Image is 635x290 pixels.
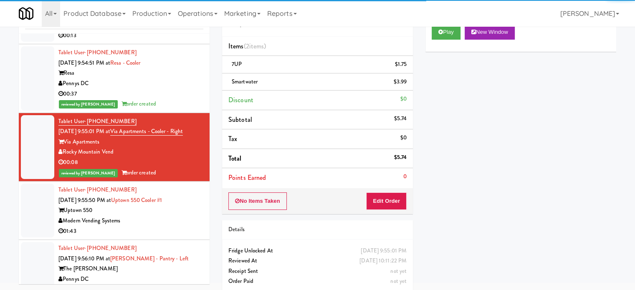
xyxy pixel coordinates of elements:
div: 01:43 [58,226,203,237]
button: New Window [465,25,515,40]
button: Edit Order [366,192,407,210]
span: Total [228,154,242,163]
div: 00:08 [58,157,203,168]
div: $1.75 [395,59,407,70]
span: Points Earned [228,173,266,182]
div: [DATE] 10:11:22 PM [359,256,407,266]
span: Discount [228,95,253,105]
div: Fridge Unlocked At [228,246,407,256]
span: [DATE] 9:55:50 PM at [58,196,111,204]
button: No Items Taken [228,192,287,210]
ng-pluralize: items [249,41,264,51]
span: not yet [390,277,407,285]
div: Order Paid [228,276,407,287]
h5: Rocky Mountain Vend [228,21,407,27]
span: · [PHONE_NUMBER] [84,186,137,194]
span: · [PHONE_NUMBER] [84,244,137,252]
div: 00:37 [58,89,203,99]
span: Smartwater [232,78,258,86]
li: Tablet User· [PHONE_NUMBER][DATE] 9:54:51 PM atResa - CoolerResaPennys DC00:37reviewed by [PERSON... [19,44,210,113]
div: 0 [403,171,407,182]
div: Pennys DC [58,78,203,89]
div: $5.74 [394,113,407,124]
a: Tablet User· [PHONE_NUMBER] [58,48,137,56]
a: Tablet User· [PHONE_NUMBER] [58,186,137,194]
a: Tablet User· [PHONE_NUMBER] [58,117,137,126]
span: [DATE] 9:56:10 PM at [58,255,110,262]
span: reviewed by [PERSON_NAME] [59,100,118,108]
div: Via Apartments [58,137,203,147]
div: Details [228,224,407,235]
div: The [PERSON_NAME] [58,264,203,274]
div: Uptown 550 [58,205,203,216]
div: [DATE] 9:55:01 PM [361,246,407,256]
span: [DATE] 9:55:01 PM at [58,127,110,135]
span: · [PHONE_NUMBER] [84,117,137,125]
a: Uptown 550 Cooler #1 [111,196,162,204]
span: Subtotal [228,115,252,124]
span: reviewed by [PERSON_NAME] [59,169,118,177]
li: Tablet User· [PHONE_NUMBER][DATE] 9:55:01 PM atVia Apartments - Cooler - RightVia ApartmentsRocky... [19,113,210,182]
span: order created [121,169,156,177]
a: Resa - Cooler [110,59,140,67]
div: $0 [400,94,407,104]
div: Reviewed At [228,256,407,266]
span: order created [121,100,156,108]
span: [DATE] 9:54:51 PM at [58,59,110,67]
span: · [PHONE_NUMBER] [84,48,137,56]
div: Pennys DC [58,274,203,285]
div: $5.74 [394,152,407,163]
div: $0 [400,133,407,143]
span: 7UP [232,60,242,68]
div: 00:13 [58,30,203,41]
div: $3.99 [394,77,407,87]
div: Modern Vending Systems [58,216,203,226]
li: Tablet User· [PHONE_NUMBER][DATE] 9:55:50 PM atUptown 550 Cooler #1Uptown 550Modern Vending Syste... [19,182,210,240]
img: Micromart [19,6,33,21]
button: Play [432,25,460,40]
div: Rocky Mountain Vend [58,147,203,157]
a: Tablet User· [PHONE_NUMBER] [58,244,137,252]
span: not yet [390,267,407,275]
span: (2 ) [244,41,266,51]
a: [PERSON_NAME] - Pantry - Left [110,255,189,262]
span: Tax [228,134,237,144]
a: Via Apartments - Cooler - Right [110,127,183,136]
div: Resa [58,68,203,78]
span: Items [228,41,266,51]
div: Receipt Sent [228,266,407,277]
